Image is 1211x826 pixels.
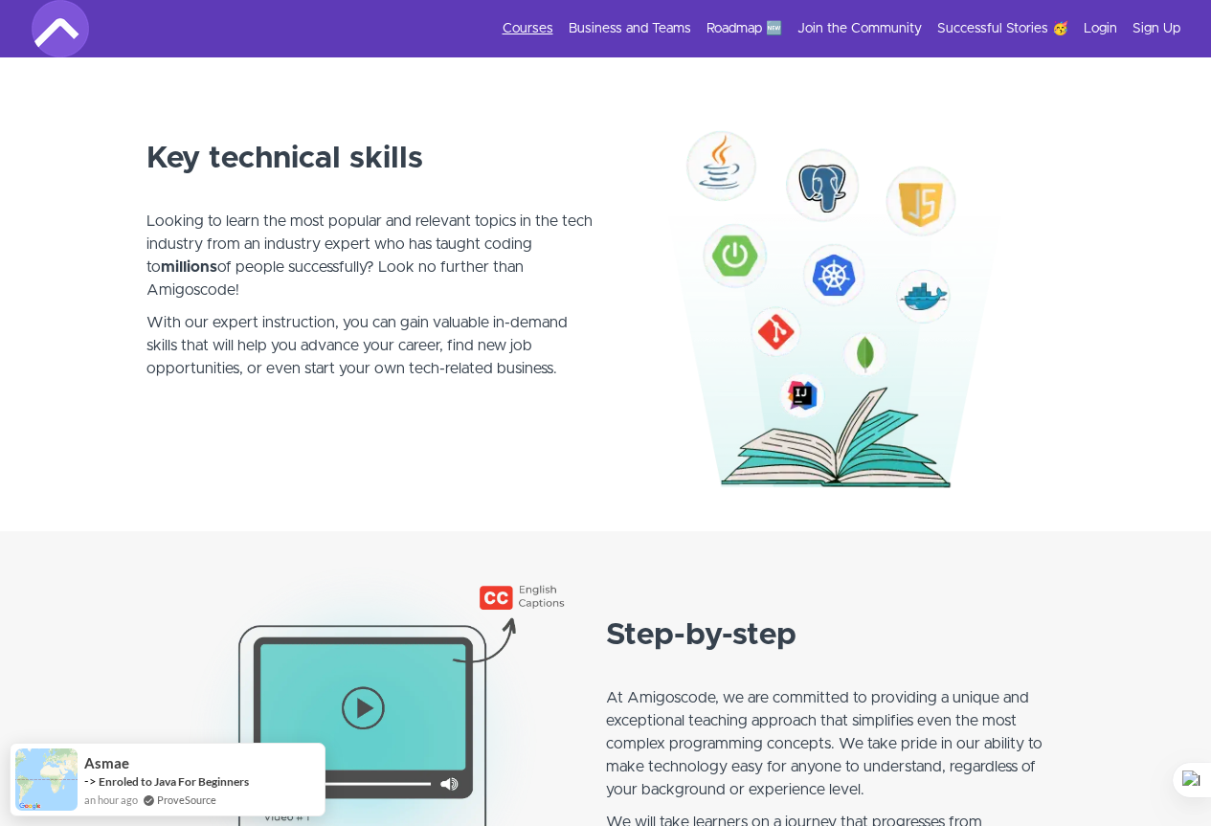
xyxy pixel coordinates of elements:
[84,773,97,789] span: ->
[503,19,553,38] a: Courses
[1084,19,1117,38] a: Login
[606,663,1065,801] p: At Amigoscode, we are committed to providing a unique and exceptional teaching approach that simp...
[617,45,1065,493] img: Key Technical Skills. Java, JavaScript, Git, Docker and Spring
[157,792,216,808] a: ProveSource
[797,19,922,38] a: Join the Community
[1133,19,1180,38] a: Sign Up
[706,19,782,38] a: Roadmap 🆕
[146,144,423,174] strong: Key technical skills
[15,748,78,811] img: provesource social proof notification image
[99,773,249,790] a: Enroled to Java For Beginners
[84,755,129,771] span: Asmae
[84,792,138,808] span: an hour ago
[937,19,1068,38] a: Successful Stories 🥳
[606,620,796,651] strong: Step-by-step
[146,311,594,403] p: With our expert instruction, you can gain valuable in-demand skills that will help you advance yo...
[161,259,217,275] strong: millions
[569,19,691,38] a: Business and Teams
[146,187,594,301] p: Looking to learn the most popular and relevant topics in the tech industry from an industry exper...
